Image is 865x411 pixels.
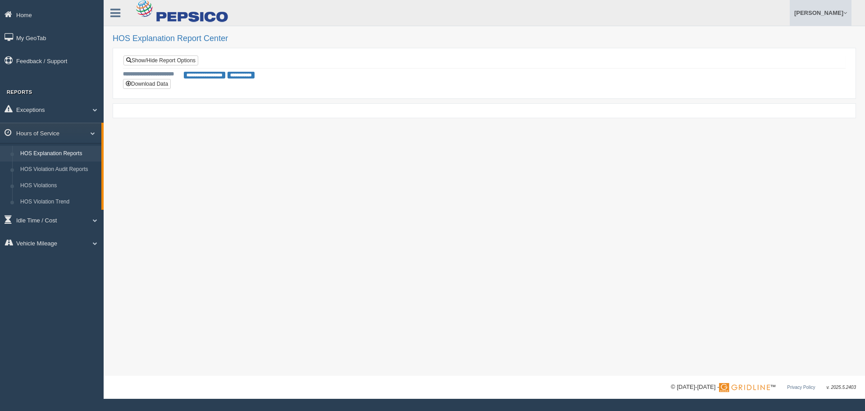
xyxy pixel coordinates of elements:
[16,162,101,178] a: HOS Violation Audit Reports
[16,146,101,162] a: HOS Explanation Reports
[787,385,815,390] a: Privacy Policy
[113,34,856,43] h2: HOS Explanation Report Center
[827,385,856,390] span: v. 2025.5.2403
[671,383,856,392] div: © [DATE]-[DATE] - ™
[719,383,770,392] img: Gridline
[16,178,101,194] a: HOS Violations
[123,55,198,65] a: Show/Hide Report Options
[123,79,171,89] button: Download Data
[16,194,101,210] a: HOS Violation Trend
